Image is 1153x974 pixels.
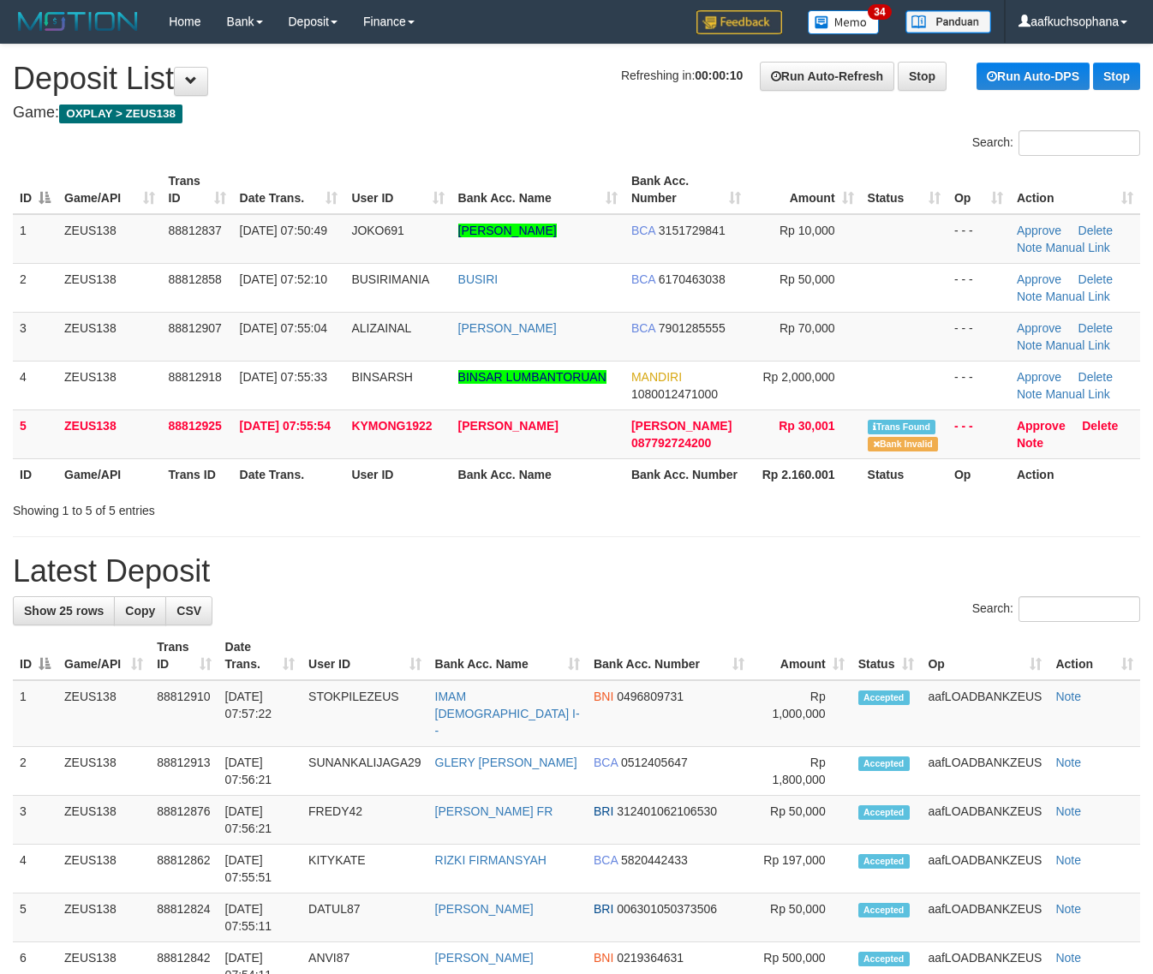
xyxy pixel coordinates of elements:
[24,604,104,618] span: Show 25 rows
[1055,756,1081,769] a: Note
[57,845,150,893] td: ZEUS138
[162,458,233,490] th: Trans ID
[451,458,624,490] th: Bank Acc. Name
[921,845,1048,893] td: aafLOADBANKZEUS
[435,853,547,867] a: RIZKI FIRMANSYAH
[947,214,1010,264] td: - - -
[947,312,1010,361] td: - - -
[631,272,655,286] span: BCA
[302,893,428,942] td: DATUL87
[868,420,936,434] span: Similar transaction found
[1055,951,1081,965] a: Note
[751,893,851,942] td: Rp 50,000
[169,272,222,286] span: 88812858
[921,747,1048,796] td: aafLOADBANKZEUS
[621,69,743,82] span: Refreshing in:
[947,409,1010,458] td: - - -
[458,224,557,237] a: [PERSON_NAME]
[972,130,1140,156] label: Search:
[780,224,835,237] span: Rp 10,000
[13,312,57,361] td: 3
[587,631,751,680] th: Bank Acc. Number: activate to sort column ascending
[233,165,345,214] th: Date Trans.: activate to sort column ascending
[59,105,182,123] span: OXPLAY > ZEUS138
[150,845,218,893] td: 88812862
[1093,63,1140,90] a: Stop
[631,370,682,384] span: MANDIRI
[1055,804,1081,818] a: Note
[763,370,835,384] span: Rp 2,000,000
[150,893,218,942] td: 88812824
[921,893,1048,942] td: aafLOADBANKZEUS
[162,165,233,214] th: Trans ID: activate to sort column ascending
[624,458,748,490] th: Bank Acc. Number
[240,370,327,384] span: [DATE] 07:55:33
[898,62,947,91] a: Stop
[779,419,834,433] span: Rp 30,001
[808,10,880,34] img: Button%20Memo.svg
[1078,321,1113,335] a: Delete
[57,796,150,845] td: ZEUS138
[1045,241,1110,254] a: Manual Link
[169,224,222,237] span: 88812837
[458,321,557,335] a: [PERSON_NAME]
[972,596,1140,622] label: Search:
[1055,690,1081,703] a: Note
[150,680,218,747] td: 88812910
[851,631,922,680] th: Status: activate to sort column ascending
[1017,419,1066,433] a: Approve
[631,387,718,401] span: Copy 1080012471000 to clipboard
[751,631,851,680] th: Amount: activate to sort column ascending
[947,458,1010,490] th: Op
[57,165,162,214] th: Game/API: activate to sort column ascending
[858,854,910,869] span: Accepted
[858,690,910,705] span: Accepted
[302,631,428,680] th: User ID: activate to sort column ascending
[868,4,891,20] span: 34
[114,596,166,625] a: Copy
[1019,130,1140,156] input: Search:
[150,796,218,845] td: 88812876
[13,631,57,680] th: ID: activate to sort column descending
[13,495,468,519] div: Showing 1 to 5 of 5 entries
[594,756,618,769] span: BCA
[57,458,162,490] th: Game/API
[751,796,851,845] td: Rp 50,000
[169,419,222,433] span: 88812925
[240,272,327,286] span: [DATE] 07:52:10
[617,804,717,818] span: Copy 312401062106530 to clipboard
[169,321,222,335] span: 88812907
[435,951,534,965] a: [PERSON_NAME]
[435,804,553,818] a: [PERSON_NAME] FR
[435,690,580,738] a: IMAM [DEMOGRAPHIC_DATA] I--
[1045,290,1110,303] a: Manual Link
[621,756,688,769] span: Copy 0512405647 to clipboard
[150,747,218,796] td: 88812913
[1078,224,1113,237] a: Delete
[1017,321,1061,335] a: Approve
[13,105,1140,122] h4: Game:
[458,370,606,384] a: BINSAR LUMBANTORUAN
[13,845,57,893] td: 4
[696,10,782,34] img: Feedback.jpg
[947,165,1010,214] th: Op: activate to sort column ascending
[57,263,162,312] td: ZEUS138
[1082,419,1118,433] a: Delete
[57,631,150,680] th: Game/API: activate to sort column ascending
[868,437,938,451] span: Bank is not match
[351,272,429,286] span: BUSIRIMANIA
[1017,290,1042,303] a: Note
[13,796,57,845] td: 3
[302,796,428,845] td: FREDY42
[218,893,302,942] td: [DATE] 07:55:11
[13,165,57,214] th: ID: activate to sort column descending
[1010,165,1140,214] th: Action: activate to sort column ascending
[344,458,451,490] th: User ID
[13,554,1140,589] h1: Latest Deposit
[659,321,726,335] span: Copy 7901285555 to clipboard
[218,796,302,845] td: [DATE] 07:56:21
[861,165,947,214] th: Status: activate to sort column ascending
[594,690,613,703] span: BNI
[13,214,57,264] td: 1
[302,747,428,796] td: SUNANKALIJAGA29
